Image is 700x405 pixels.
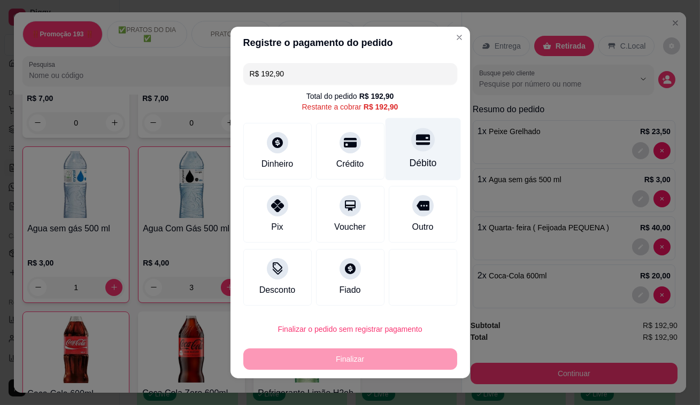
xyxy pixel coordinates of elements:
[306,91,394,102] div: Total do pedido
[359,91,394,102] div: R$ 192,90
[364,102,398,112] div: R$ 192,90
[259,284,296,297] div: Desconto
[339,284,360,297] div: Fiado
[451,29,468,46] button: Close
[250,63,451,84] input: Ex.: hambúrguer de cordeiro
[271,221,283,233] div: Pix
[302,102,398,112] div: Restante a cobrar
[243,318,457,340] button: Finalizar o pedido sem registrar pagamento
[409,156,436,170] div: Débito
[334,221,366,233] div: Voucher
[336,158,364,170] div: Crédito
[412,221,433,233] div: Outro
[230,27,470,59] header: Registre o pagamento do pedido
[261,158,294,170] div: Dinheiro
